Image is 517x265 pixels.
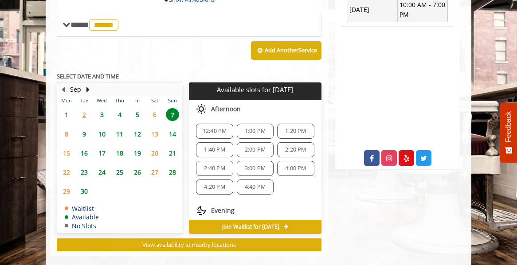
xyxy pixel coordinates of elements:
[222,223,279,230] span: Join Waitlist for [DATE]
[93,124,111,143] td: Select day10
[196,104,207,114] img: afternoon slots
[211,207,235,214] span: Evening
[166,108,179,121] span: 7
[277,124,314,139] div: 1:20 PM
[146,96,164,105] th: Sat
[131,166,144,179] span: 26
[146,124,164,143] td: Select day13
[129,144,146,163] td: Select day19
[113,147,126,160] span: 18
[95,128,109,140] span: 10
[75,163,93,182] td: Select day23
[129,96,146,105] th: Fri
[59,85,67,94] button: Previous Month
[166,166,179,179] span: 28
[146,144,164,163] td: Select day20
[113,166,126,179] span: 25
[78,166,91,179] span: 23
[95,108,109,121] span: 3
[192,86,317,94] p: Available slots for [DATE]
[237,179,274,195] div: 4:40 PM
[78,108,91,121] span: 2
[75,124,93,143] td: Select day9
[196,161,233,176] div: 2:40 PM
[60,147,73,160] span: 15
[131,128,144,140] span: 12
[93,96,111,105] th: Wed
[142,241,236,249] span: View availability at nearby locations
[58,163,75,182] td: Select day22
[148,128,161,140] span: 13
[95,147,109,160] span: 17
[57,72,119,80] b: SELECT DATE AND TIME
[129,124,146,143] td: Select day12
[78,147,91,160] span: 16
[164,124,181,143] td: Select day14
[113,108,126,121] span: 4
[164,163,181,182] td: Select day28
[58,182,75,201] td: Select day29
[277,161,314,176] div: 4:00 PM
[148,108,161,121] span: 6
[204,183,225,191] span: 4:20 PM
[285,128,306,135] span: 1:20 PM
[60,128,73,140] span: 8
[166,128,179,140] span: 14
[111,163,129,182] td: Select day25
[75,105,93,124] td: Select day2
[204,165,225,172] span: 2:40 PM
[78,185,91,198] span: 30
[245,128,266,135] span: 1:00 PM
[166,147,179,160] span: 21
[245,146,266,153] span: 2:00 PM
[84,85,91,94] button: Next Month
[111,96,129,105] th: Thu
[93,163,111,182] td: Select day24
[75,96,93,105] th: Tue
[75,144,93,163] td: Select day16
[196,179,233,195] div: 4:20 PM
[129,163,146,182] td: Select day26
[265,46,317,54] b: Add Another Service
[251,41,321,60] button: Add AnotherService
[245,165,266,172] span: 3:00 PM
[146,163,164,182] td: Select day27
[237,124,274,139] div: 1:00 PM
[65,222,99,229] td: No Slots
[113,128,126,140] span: 11
[164,105,181,124] td: Select day7
[78,128,91,140] span: 9
[146,105,164,124] td: Select day6
[58,144,75,163] td: Select day15
[505,111,513,142] span: Feedback
[65,205,99,212] td: Waitlist
[58,96,75,105] th: Mon
[60,185,73,198] span: 29
[211,105,241,113] span: Afternoon
[204,146,225,153] span: 1:40 PM
[285,146,306,153] span: 2:20 PM
[285,165,306,172] span: 4:00 PM
[75,182,93,201] td: Select day30
[148,147,161,160] span: 20
[277,142,314,157] div: 2:20 PM
[237,142,274,157] div: 2:00 PM
[93,105,111,124] td: Select day3
[111,105,129,124] td: Select day4
[500,102,517,163] button: Feedback - Show survey
[129,105,146,124] td: Select day5
[65,214,99,220] td: Available
[60,166,73,179] span: 22
[203,128,227,135] span: 12:40 PM
[196,142,233,157] div: 1:40 PM
[164,144,181,163] td: Select day21
[148,166,161,179] span: 27
[237,161,274,176] div: 3:00 PM
[245,183,266,191] span: 4:40 PM
[111,144,129,163] td: Select day18
[70,85,81,94] button: Sep
[131,108,144,121] span: 5
[93,144,111,163] td: Select day17
[131,147,144,160] span: 19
